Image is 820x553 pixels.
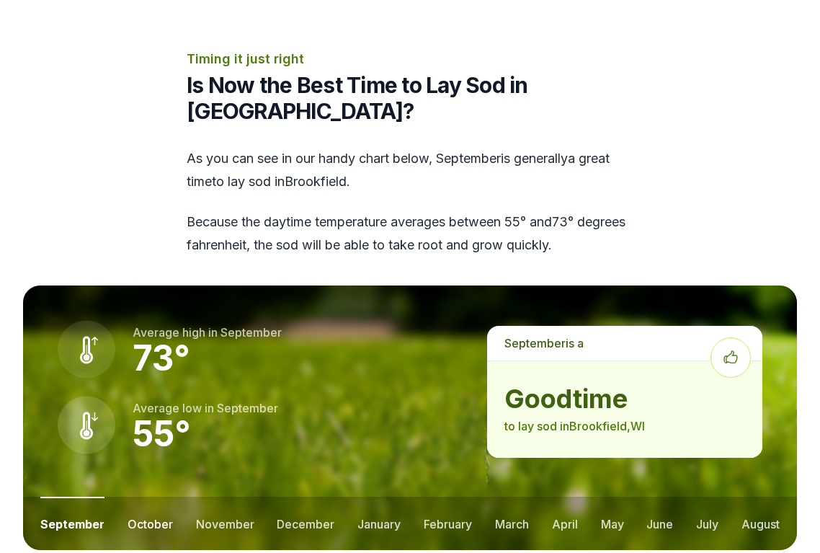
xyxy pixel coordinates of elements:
[133,337,190,379] strong: 73 °
[504,417,745,435] p: to lay sod in Brookfield , WI
[220,325,282,340] span: september
[504,336,566,350] span: september
[696,497,718,550] button: july
[40,497,104,550] button: september
[187,147,633,257] div: As you can see in our handy chart below, is generally a great time to lay sod in Brookfield .
[424,497,472,550] button: february
[187,211,633,257] p: Because the daytime temperature averages between 55 ° and 73 ° degrees fahrenheit, the sod will b...
[741,497,780,550] button: august
[133,324,282,341] p: Average high in
[187,49,633,69] p: Timing it just right
[552,497,578,550] button: april
[504,384,745,413] strong: good time
[217,401,278,415] span: september
[487,326,762,360] p: is a
[133,399,278,417] p: Average low in
[277,497,334,550] button: december
[187,72,633,124] h2: Is Now the Best Time to Lay Sod in [GEOGRAPHIC_DATA]?
[128,497,173,550] button: october
[357,497,401,550] button: january
[436,151,501,166] span: september
[196,497,254,550] button: november
[646,497,673,550] button: june
[133,412,191,455] strong: 55 °
[495,497,529,550] button: march
[601,497,624,550] button: may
